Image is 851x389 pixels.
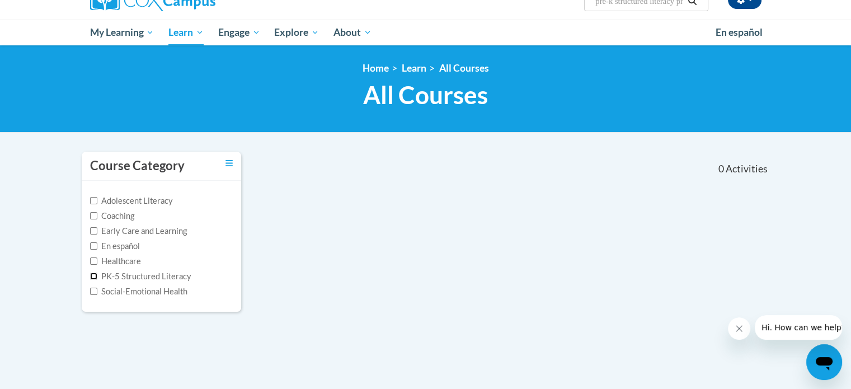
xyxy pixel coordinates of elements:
label: Early Care and Learning [90,225,187,237]
iframe: Close message [728,317,750,340]
label: Healthcare [90,255,141,268]
span: Engage [218,26,260,39]
span: My Learning [90,26,154,39]
input: Checkbox for Options [90,197,97,204]
span: Learn [168,26,204,39]
label: PK-5 Structured Literacy [90,270,191,283]
a: Engage [211,20,267,45]
label: Coaching [90,210,134,222]
span: All Courses [363,80,488,110]
iframe: Message from company [755,315,842,340]
a: Learn [161,20,211,45]
input: Checkbox for Options [90,257,97,265]
span: Activities [726,163,768,175]
a: Home [363,62,389,74]
div: Main menu [73,20,778,45]
span: Hi. How can we help? [7,8,91,17]
a: Explore [267,20,326,45]
span: En español [716,26,763,38]
input: Checkbox for Options [90,212,97,219]
a: Toggle collapse [225,157,233,170]
a: Learn [402,62,426,74]
label: Social-Emotional Health [90,285,187,298]
input: Checkbox for Options [90,227,97,235]
label: Adolescent Literacy [90,195,173,207]
input: Checkbox for Options [90,288,97,295]
label: En español [90,240,140,252]
a: All Courses [439,62,489,74]
iframe: Button to launch messaging window [806,344,842,380]
a: About [326,20,379,45]
span: Explore [274,26,319,39]
h3: Course Category [90,157,185,175]
a: En español [708,21,770,44]
input: Checkbox for Options [90,273,97,280]
span: About [333,26,372,39]
a: My Learning [83,20,162,45]
input: Checkbox for Options [90,242,97,250]
span: 0 [718,163,723,175]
